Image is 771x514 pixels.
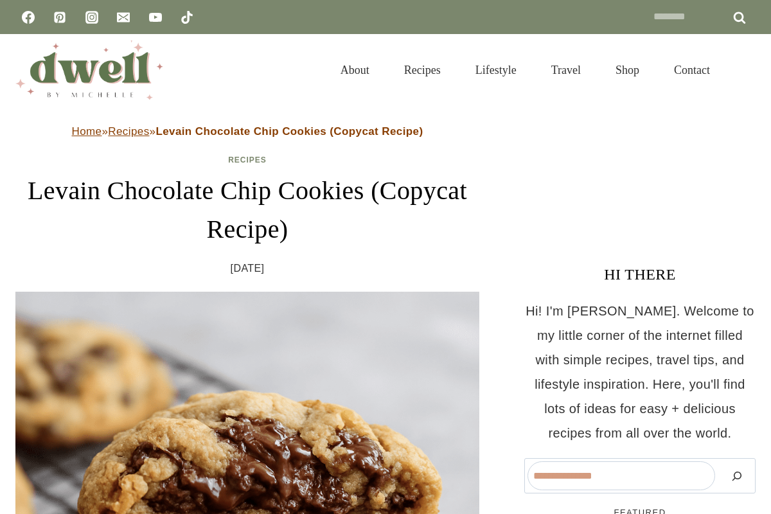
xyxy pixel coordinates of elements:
[323,48,387,93] a: About
[72,125,102,137] a: Home
[47,4,73,30] a: Pinterest
[524,263,756,286] h3: HI THERE
[111,4,136,30] a: Email
[72,125,423,137] span: » »
[15,40,163,100] img: DWELL by michelle
[15,172,479,249] h1: Levain Chocolate Chip Cookies (Copycat Recipe)
[228,155,267,164] a: Recipes
[734,59,756,81] button: View Search Form
[387,48,458,93] a: Recipes
[534,48,598,93] a: Travel
[143,4,168,30] a: YouTube
[657,48,727,93] a: Contact
[155,125,423,137] strong: Levain Chocolate Chip Cookies (Copycat Recipe)
[15,4,41,30] a: Facebook
[524,299,756,445] p: Hi! I'm [PERSON_NAME]. Welcome to my little corner of the internet filled with simple recipes, tr...
[458,48,534,93] a: Lifestyle
[108,125,149,137] a: Recipes
[323,48,727,93] nav: Primary Navigation
[598,48,657,93] a: Shop
[231,259,265,278] time: [DATE]
[722,461,752,490] button: Search
[174,4,200,30] a: TikTok
[79,4,105,30] a: Instagram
